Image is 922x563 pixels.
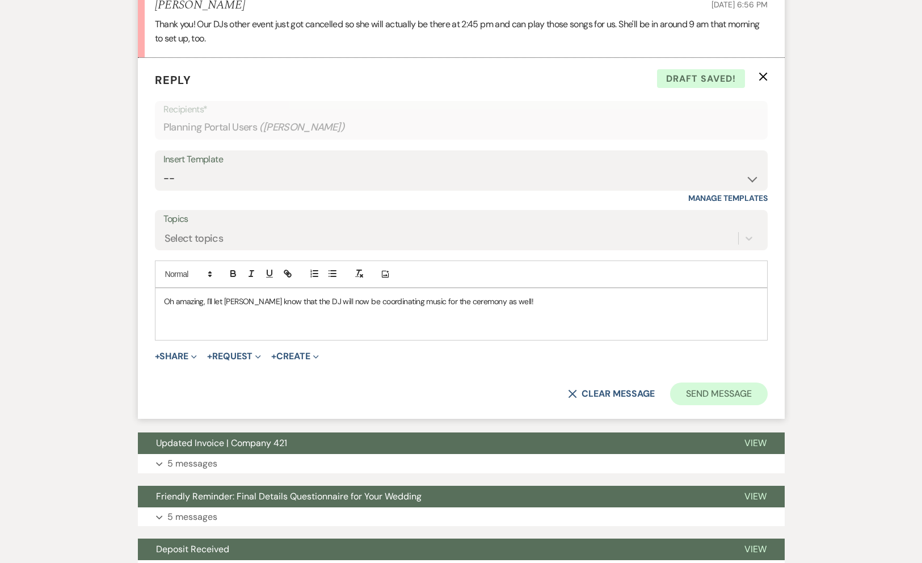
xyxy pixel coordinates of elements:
[156,543,229,555] span: Deposit Received
[744,490,767,502] span: View
[163,211,759,228] label: Topics
[726,539,785,560] button: View
[167,510,217,524] p: 5 messages
[688,193,768,203] a: Manage Templates
[138,507,785,527] button: 5 messages
[138,454,785,473] button: 5 messages
[155,352,197,361] button: Share
[156,437,287,449] span: Updated Invoice | Company 421
[167,456,217,471] p: 5 messages
[164,295,759,308] p: Oh amazing, I'll let [PERSON_NAME] know that the DJ will now be coordinating music for the ceremo...
[165,231,224,246] div: Select topics
[657,69,745,89] span: Draft saved!
[726,486,785,507] button: View
[271,352,276,361] span: +
[207,352,212,361] span: +
[138,432,726,454] button: Updated Invoice | Company 421
[156,490,422,502] span: Friendly Reminder: Final Details Questionnaire for Your Wedding
[155,73,191,87] span: Reply
[155,17,768,46] p: Thank you! Our DJs other event just got cancelled so she will actually be there at 2:45 pm and ca...
[163,152,759,168] div: Insert Template
[155,352,160,361] span: +
[138,486,726,507] button: Friendly Reminder: Final Details Questionnaire for Your Wedding
[259,120,344,135] span: ( [PERSON_NAME] )
[744,437,767,449] span: View
[163,116,759,138] div: Planning Portal Users
[670,383,767,405] button: Send Message
[726,432,785,454] button: View
[163,102,759,117] p: Recipients*
[271,352,318,361] button: Create
[744,543,767,555] span: View
[138,539,726,560] button: Deposit Received
[568,389,654,398] button: Clear message
[207,352,261,361] button: Request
